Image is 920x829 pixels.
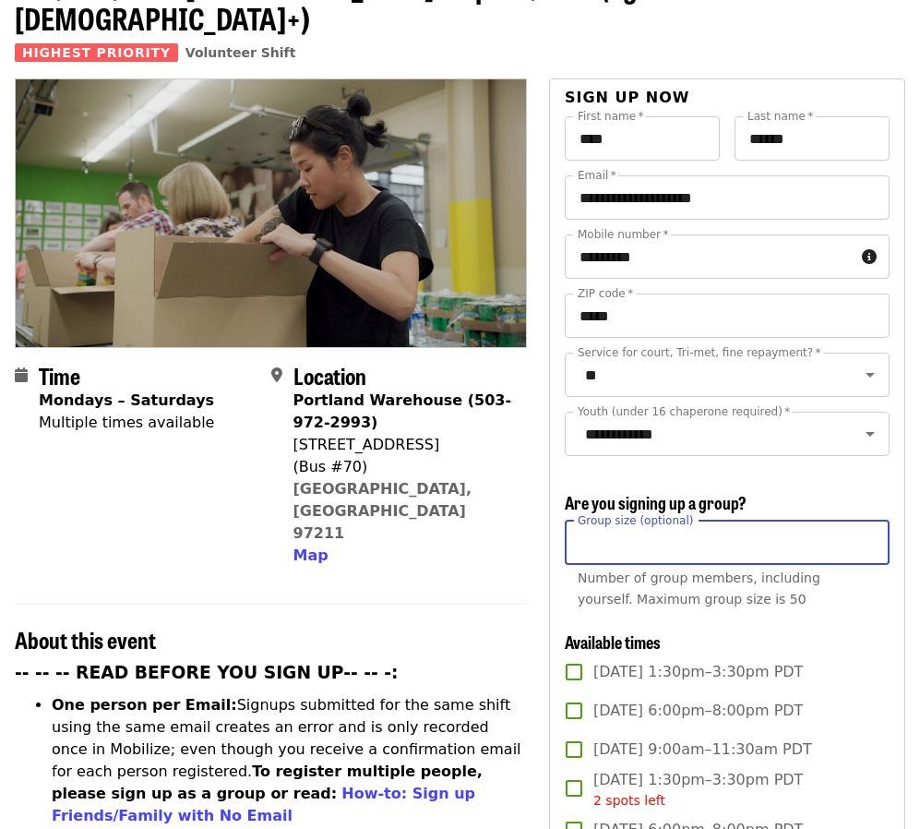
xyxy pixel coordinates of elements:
span: Available times [565,630,661,654]
img: Oct/Nov/Dec - Portland: Repack/Sort (age 8+) organized by Oregon Food Bank [16,79,526,347]
li: Signups submitted for the same shift using the same email creates an error and is only recorded o... [52,694,527,827]
label: Mobile number [578,229,668,240]
label: ZIP code [578,288,633,299]
span: Map [293,547,329,564]
input: Last name [735,116,890,161]
span: 2 spots left [593,793,665,808]
i: map-marker-alt icon [271,366,282,384]
div: (Bus #70) [293,456,513,478]
span: [DATE] 1:30pm–3:30pm PDT [593,661,803,683]
span: [DATE] 1:30pm–3:30pm PDT [593,769,803,811]
input: [object Object] [565,521,890,565]
div: [STREET_ADDRESS] [293,434,513,456]
a: How-to: Sign up Friends/Family with No Email [52,785,475,824]
span: [DATE] 9:00am–11:30am PDT [593,739,812,761]
label: Email [578,170,616,181]
strong: To register multiple people, please sign up as a group or read: [52,763,483,802]
strong: Portland Warehouse (503-972-2993) [293,391,512,431]
input: Mobile number [565,234,854,279]
input: Email [565,175,890,220]
span: Are you signing up a group? [565,490,747,514]
label: First name [578,111,644,122]
strong: -- -- -- READ BEFORE YOU SIGN UP-- -- -: [15,663,399,682]
a: Volunteer Shift [185,45,296,60]
strong: Mondays – Saturdays [39,391,214,409]
span: [DATE] 6:00pm–8:00pm PDT [593,700,803,722]
i: calendar icon [15,366,28,384]
a: [GEOGRAPHIC_DATA], [GEOGRAPHIC_DATA] 97211 [293,480,472,542]
input: ZIP code [565,294,890,338]
span: Location [293,359,366,391]
span: Number of group members, including yourself. Maximum group size is 50 [578,571,820,607]
label: Service for court, Tri-met, fine repayment? [578,347,821,358]
button: Map [293,545,329,567]
span: Highest Priority [15,43,178,62]
span: Group size (optional) [578,513,693,526]
label: Last name [747,111,813,122]
strong: One person per Email: [52,696,237,714]
button: Open [857,421,883,447]
div: Multiple times available [39,412,214,434]
span: Time [39,359,80,391]
span: About this event [15,623,156,655]
button: Open [857,362,883,388]
span: Sign up now [565,89,690,106]
i: circle-info icon [862,248,877,266]
input: First name [565,116,720,161]
label: Youth (under 16 chaperone required) [578,406,790,417]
